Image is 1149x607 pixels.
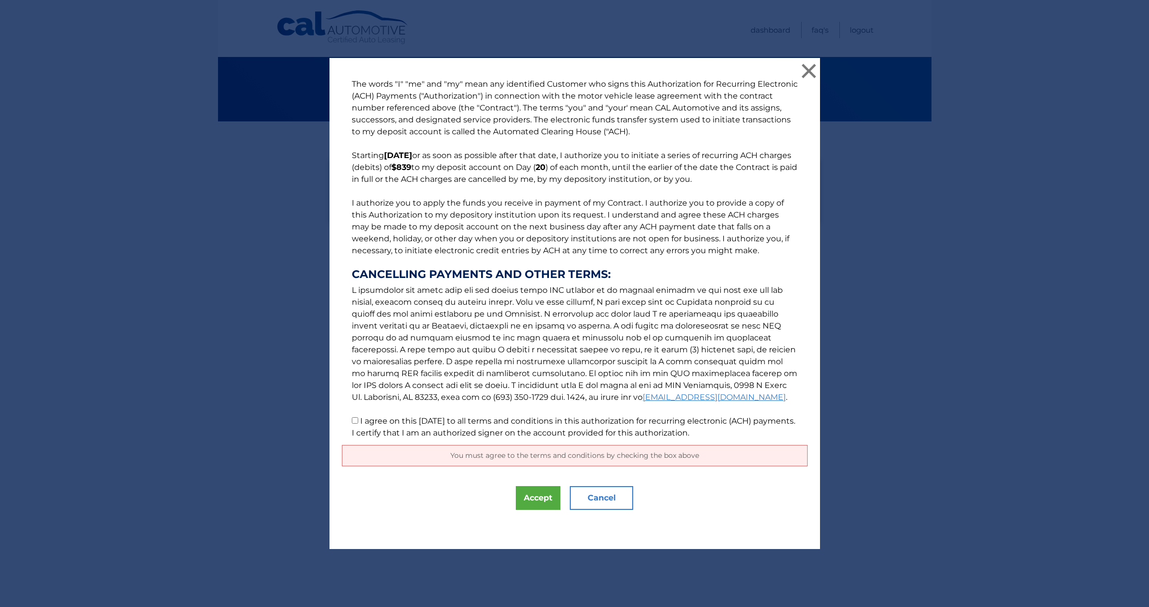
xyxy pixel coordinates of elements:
b: 20 [536,163,546,172]
button: Accept [516,486,560,510]
strong: CANCELLING PAYMENTS AND OTHER TERMS: [352,269,798,280]
b: [DATE] [384,151,412,160]
button: Cancel [570,486,633,510]
p: The words "I" "me" and "my" mean any identified Customer who signs this Authorization for Recurri... [342,78,808,439]
label: I agree on this [DATE] to all terms and conditions in this authorization for recurring electronic... [352,416,795,438]
a: [EMAIL_ADDRESS][DOMAIN_NAME] [643,392,786,402]
b: $839 [391,163,411,172]
button: × [799,61,819,81]
span: You must agree to the terms and conditions by checking the box above [450,451,699,460]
